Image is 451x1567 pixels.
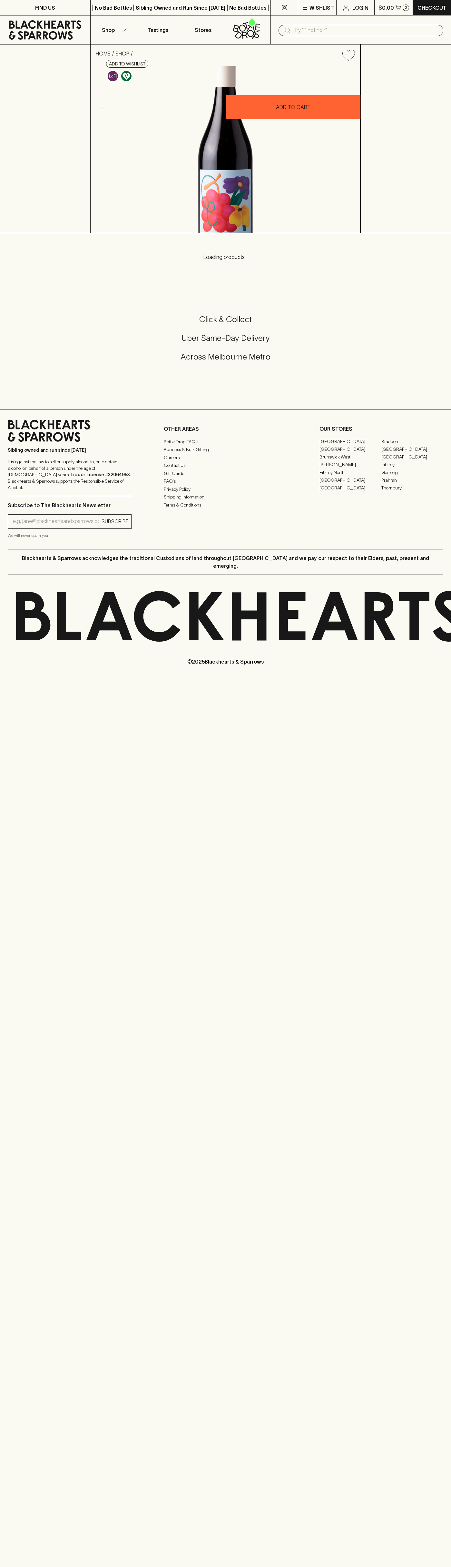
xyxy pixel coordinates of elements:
button: SUBSCRIBE [99,515,131,528]
strong: Liquor License #32064953 [71,472,130,477]
a: Brunswick West [319,453,381,461]
p: Tastings [148,26,168,34]
img: 39066.png [91,66,360,233]
p: It is against the law to sell or supply alcohol to, or to obtain alcohol on behalf of a person un... [8,458,132,491]
button: Shop [91,15,136,44]
a: Geelong [381,469,443,477]
a: [GEOGRAPHIC_DATA] [319,438,381,446]
p: SUBSCRIBE [102,517,129,525]
p: $0.00 [378,4,394,12]
p: ADD TO CART [276,103,310,111]
a: Fitzroy North [319,469,381,477]
a: Stores [181,15,226,44]
a: Contact Us [164,462,288,469]
p: Login [352,4,368,12]
p: OTHER AREAS [164,425,288,433]
a: Tastings [135,15,181,44]
p: Sibling owned and run since [DATE] [8,447,132,453]
img: Vegan [121,71,132,81]
a: Gift Cards [164,469,288,477]
p: Stores [195,26,211,34]
p: FIND US [35,4,55,12]
a: [GEOGRAPHIC_DATA] [319,484,381,492]
p: We will never spam you [8,532,132,539]
a: [GEOGRAPHIC_DATA] [319,446,381,453]
p: Loading products... [6,253,445,261]
a: [GEOGRAPHIC_DATA] [381,453,443,461]
p: Subscribe to The Blackhearts Newsletter [8,501,132,509]
a: Privacy Policy [164,485,288,493]
button: Add to wishlist [106,60,148,68]
a: Bottle Drop FAQ's [164,438,288,446]
a: Terms & Conditions [164,501,288,509]
input: e.g. jane@blackheartsandsparrows.com.au [13,516,99,527]
p: Blackhearts & Sparrows acknowledges the traditional Custodians of land throughout [GEOGRAPHIC_DAT... [13,554,438,570]
div: Call to action block [8,288,443,396]
p: Checkout [417,4,446,12]
button: ADD TO CART [226,95,360,119]
img: Lo-Fi [108,71,118,81]
a: Shipping Information [164,493,288,501]
p: Wishlist [309,4,334,12]
a: Business & Bulk Gifting [164,446,288,454]
p: OUR STORES [319,425,443,433]
a: Fitzroy [381,461,443,469]
a: Prahran [381,477,443,484]
a: Made without the use of any animal products. [120,69,133,83]
a: Careers [164,454,288,461]
a: Some may call it natural, others minimum intervention, either way, it’s hands off & maybe even a ... [106,69,120,83]
h5: Across Melbourne Metro [8,351,443,362]
h5: Click & Collect [8,314,443,325]
a: Thornbury [381,484,443,492]
a: HOME [96,51,111,56]
p: 0 [405,6,407,9]
a: Braddon [381,438,443,446]
a: [PERSON_NAME] [319,461,381,469]
input: Try "Pinot noir" [294,25,438,35]
button: Add to wishlist [340,47,358,64]
p: Shop [102,26,115,34]
a: [GEOGRAPHIC_DATA] [319,477,381,484]
a: [GEOGRAPHIC_DATA] [381,446,443,453]
a: FAQ's [164,478,288,485]
h5: Uber Same-Day Delivery [8,333,443,343]
a: SHOP [115,51,129,56]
